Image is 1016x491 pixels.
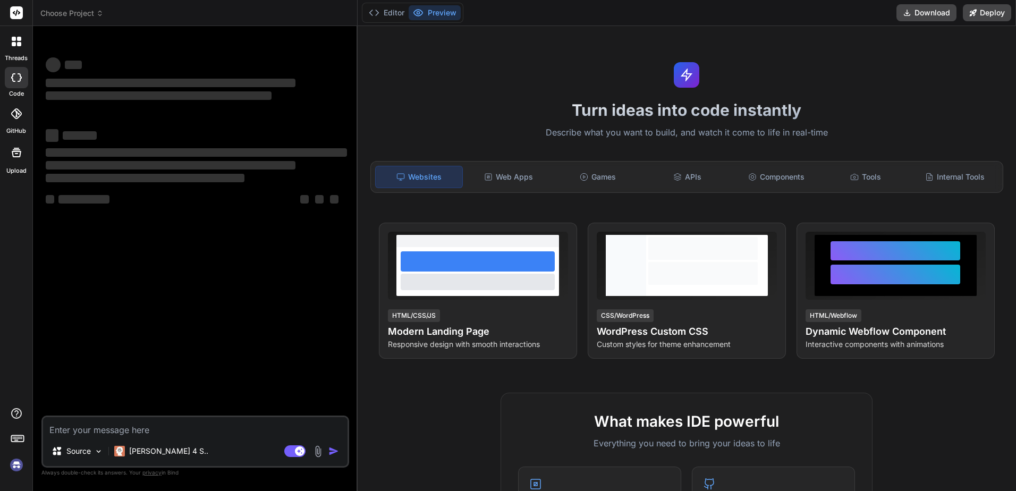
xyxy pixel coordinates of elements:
[597,309,654,322] div: CSS/WordPress
[330,195,338,204] span: ‌
[6,166,27,175] label: Upload
[5,54,28,63] label: threads
[46,57,61,72] span: ‌
[465,166,552,188] div: Web Apps
[365,5,409,20] button: Editor
[822,166,909,188] div: Tools
[315,195,324,204] span: ‌
[518,437,855,450] p: Everything you need to bring your ideas to life
[896,4,956,21] button: Download
[94,447,103,456] img: Pick Models
[409,5,461,20] button: Preview
[364,126,1010,140] p: Describe what you want to build, and watch it come to life in real-time
[6,126,26,136] label: GitHub
[46,79,295,87] span: ‌
[63,131,97,140] span: ‌
[597,324,777,339] h4: WordPress Custom CSS
[375,166,463,188] div: Websites
[40,8,104,19] span: Choose Project
[364,100,1010,120] h1: Turn ideas into code instantly
[7,456,26,474] img: signin
[733,166,820,188] div: Components
[46,129,58,142] span: ‌
[554,166,641,188] div: Games
[9,89,24,98] label: code
[388,339,568,350] p: Responsive design with smooth interactions
[806,339,986,350] p: Interactive components with animations
[41,468,349,478] p: Always double-check its answers. Your in Bind
[129,446,208,456] p: [PERSON_NAME] 4 S..
[963,4,1011,21] button: Deploy
[46,174,244,182] span: ‌
[388,309,440,322] div: HTML/CSS/JS
[46,91,272,100] span: ‌
[58,195,109,204] span: ‌
[518,410,855,433] h2: What makes IDE powerful
[644,166,731,188] div: APIs
[806,324,986,339] h4: Dynamic Webflow Component
[806,309,861,322] div: HTML/Webflow
[46,161,295,170] span: ‌
[312,445,324,458] img: attachment
[597,339,777,350] p: Custom styles for theme enhancement
[300,195,309,204] span: ‌
[328,446,339,456] img: icon
[114,446,125,456] img: Claude 4 Sonnet
[66,446,91,456] p: Source
[46,195,54,204] span: ‌
[142,469,162,476] span: privacy
[388,324,568,339] h4: Modern Landing Page
[46,148,347,157] span: ‌
[911,166,998,188] div: Internal Tools
[65,61,82,69] span: ‌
